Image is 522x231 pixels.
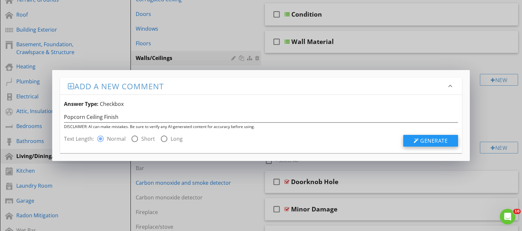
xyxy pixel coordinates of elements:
[107,136,126,142] label: Normal
[171,136,183,142] label: Long
[403,135,458,147] button: Generate
[64,112,458,123] input: Enter a few words (ex: leaky kitchen faucet)
[446,82,454,90] i: keyboard_arrow_down
[64,124,458,130] div: DISCLAIMER: AI can make mistakes. Be sure to verify any AI-generated content for accuracy before ...
[141,136,155,142] label: Short
[68,82,446,91] h3: Add a new comment
[64,135,97,143] label: Text Length:
[100,100,124,108] span: Checkbox
[64,100,99,108] strong: Answer Type:
[420,137,448,144] span: Generate
[500,209,515,224] iframe: Intercom live chat
[513,209,521,214] span: 10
